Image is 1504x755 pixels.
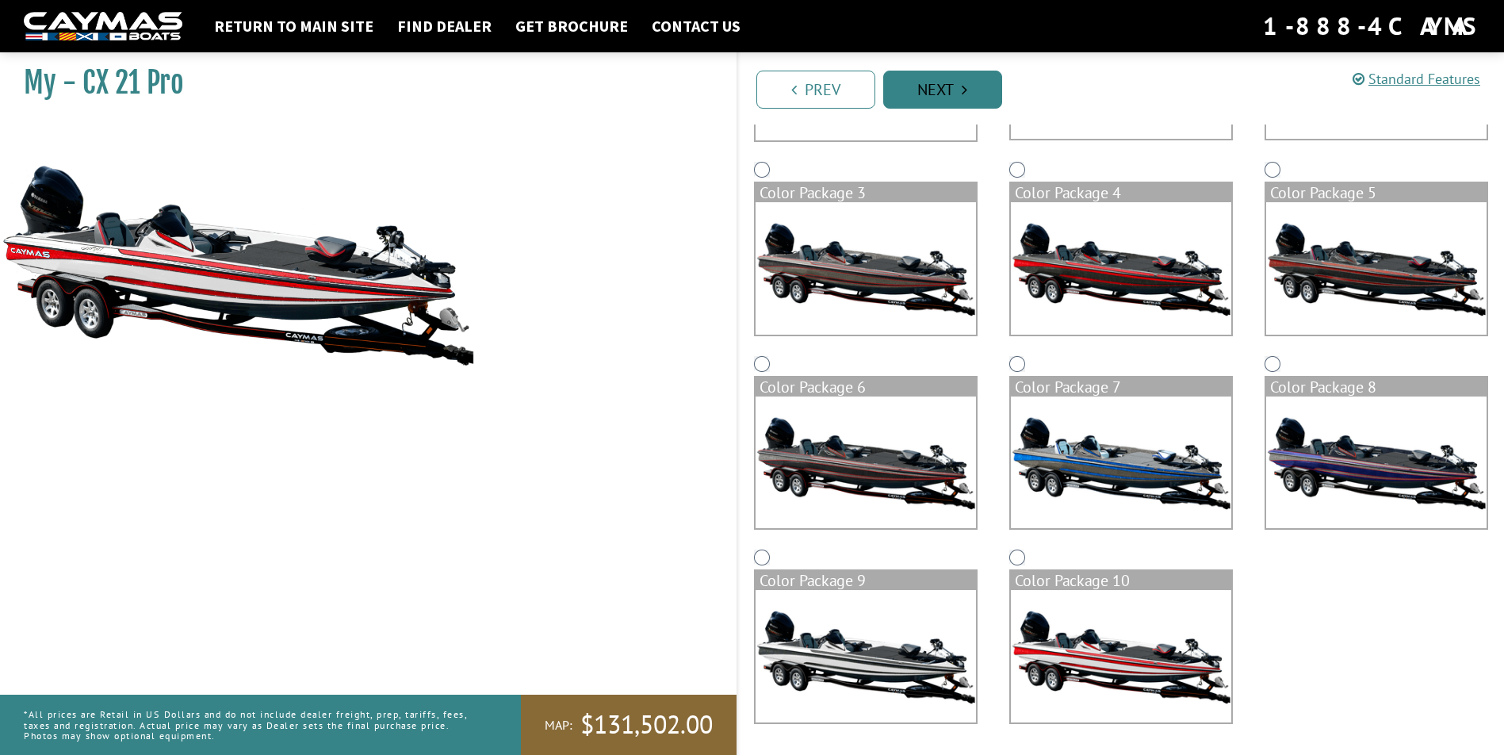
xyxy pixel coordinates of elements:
[1011,397,1231,529] img: color_package_288.png
[1011,202,1231,335] img: color_package_285.png
[1011,571,1231,590] div: Color Package 10
[644,16,748,36] a: Contact Us
[756,377,976,397] div: Color Package 6
[1266,377,1487,397] div: Color Package 8
[507,16,636,36] a: Get Brochure
[1011,590,1231,722] img: color_package_291.png
[756,571,976,590] div: Color Package 9
[521,695,737,755] a: MAP:$131,502.00
[24,12,182,41] img: white-logo-c9c8dbefe5ff5ceceb0f0178aa75bf4bb51f6bca0971e226c86eb53dfe498488.png
[756,183,976,202] div: Color Package 3
[24,701,485,749] p: *All prices are Retail in US Dollars and do not include dealer freight, prep, tariffs, fees, taxe...
[1266,202,1487,335] img: color_package_286.png
[24,65,697,101] h1: My - CX 21 Pro
[756,71,875,109] a: Prev
[883,71,1002,109] a: Next
[1266,183,1487,202] div: Color Package 5
[206,16,381,36] a: Return to main site
[389,16,499,36] a: Find Dealer
[756,590,976,722] img: color_package_290.png
[580,708,713,742] span: $131,502.00
[1353,70,1480,88] a: Standard Features
[756,202,976,335] img: color_package_284.png
[756,397,976,529] img: color_package_287.png
[545,717,572,734] span: MAP:
[1266,397,1487,529] img: color_package_289.png
[1011,377,1231,397] div: Color Package 7
[1263,9,1480,44] div: 1-888-4CAYMAS
[1011,183,1231,202] div: Color Package 4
